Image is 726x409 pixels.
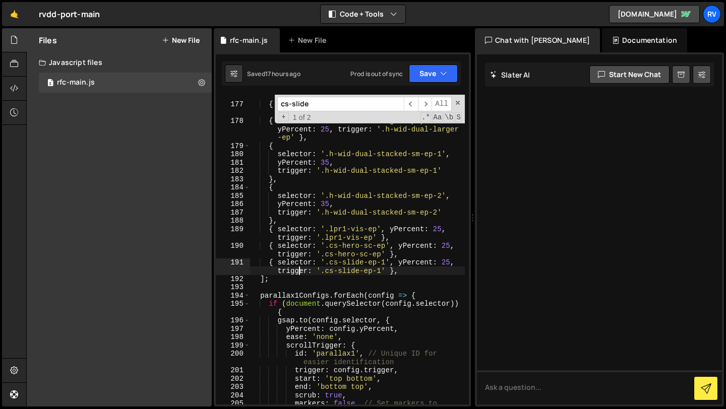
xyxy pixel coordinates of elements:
[609,5,700,23] a: [DOMAIN_NAME]
[216,375,250,383] div: 202
[27,52,212,73] div: Javascript files
[216,316,250,325] div: 196
[420,112,431,122] span: RegExp Search
[455,112,462,122] span: Search In Selection
[404,97,418,111] span: ​
[703,5,721,23] a: rv
[216,350,250,366] div: 200
[216,283,250,292] div: 193
[47,80,53,88] span: 3
[265,70,300,78] div: 17 hours ago
[57,78,95,87] div: rfc-main.js
[39,73,212,93] div: 13742/34736.js
[432,97,452,111] span: Alt-Enter
[589,65,670,84] button: Start new chat
[216,225,250,242] div: 189
[216,142,250,151] div: 179
[162,36,200,44] button: New File
[216,200,250,209] div: 186
[288,35,330,45] div: New File
[490,70,530,80] h2: Slater AI
[39,35,57,46] h2: Files
[216,175,250,184] div: 183
[216,342,250,350] div: 199
[216,366,250,375] div: 201
[350,70,403,78] div: Prod is out of sync
[216,192,250,200] div: 185
[216,391,250,400] div: 204
[216,300,250,316] div: 195
[216,258,250,275] div: 191
[216,117,250,142] div: 178
[321,5,405,23] button: Code + Tools
[475,28,600,52] div: Chat with [PERSON_NAME]
[602,28,687,52] div: Documentation
[216,292,250,300] div: 194
[418,97,432,111] span: ​
[278,112,289,122] span: Toggle Replace mode
[216,383,250,391] div: 203
[409,64,458,83] button: Save
[39,8,100,20] div: rvdd-port-main
[216,183,250,192] div: 184
[247,70,300,78] div: Saved
[216,100,250,117] div: 177
[216,150,250,159] div: 180
[216,242,250,258] div: 190
[2,2,27,26] a: 🤙
[216,159,250,167] div: 181
[216,325,250,333] div: 197
[216,275,250,284] div: 192
[432,112,443,122] span: CaseSensitive Search
[289,113,315,122] span: 1 of 2
[216,209,250,217] div: 187
[216,333,250,342] div: 198
[230,35,268,45] div: rfc-main.js
[444,112,454,122] span: Whole Word Search
[216,167,250,175] div: 182
[277,97,404,111] input: Search for
[216,217,250,225] div: 188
